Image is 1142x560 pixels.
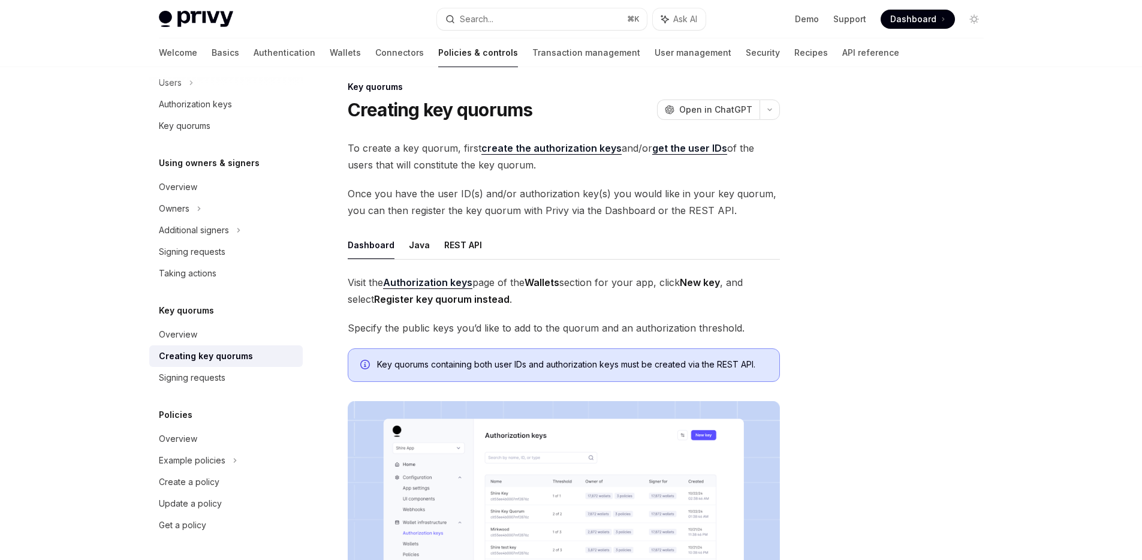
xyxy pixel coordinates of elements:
a: Connectors [375,38,424,67]
span: Key quorums containing both user IDs and authorization keys must be created via the REST API. [377,359,767,371]
a: API reference [842,38,899,67]
div: Update a policy [159,496,222,511]
div: Additional signers [159,223,229,237]
a: Overview [149,176,303,198]
a: Authentication [254,38,315,67]
a: Creating key quorums [149,345,303,367]
div: Get a policy [159,518,206,532]
a: Policies & controls [438,38,518,67]
a: Wallets [330,38,361,67]
div: Example policies [159,453,225,468]
span: Dashboard [890,13,936,25]
h5: Policies [159,408,192,422]
span: Specify the public keys you’d like to add to the quorum and an authorization threshold. [348,320,780,336]
div: Signing requests [159,245,225,259]
a: create the authorization keys [481,142,622,155]
div: Owners [159,201,189,216]
a: Create a policy [149,471,303,493]
span: Ask AI [673,13,697,25]
a: Authorization keys [149,94,303,115]
span: Visit the page of the section for your app, click , and select . [348,274,780,308]
div: Authorization keys [159,97,232,112]
span: Once you have the user ID(s) and/or authorization key(s) you would like in your key quorum, you c... [348,185,780,219]
a: Authorization keys [383,276,472,289]
a: Key quorums [149,115,303,137]
strong: New key [680,276,720,288]
button: Ask AI [653,8,706,30]
svg: Info [360,360,372,372]
a: Signing requests [149,241,303,263]
button: Toggle dark mode [965,10,984,29]
a: Demo [795,13,819,25]
a: Signing requests [149,367,303,389]
a: Update a policy [149,493,303,514]
button: Open in ChatGPT [657,100,760,120]
div: Signing requests [159,371,225,385]
a: Overview [149,428,303,450]
strong: Authorization keys [383,276,472,288]
div: Creating key quorums [159,349,253,363]
a: Welcome [159,38,197,67]
a: Get a policy [149,514,303,536]
a: Taking actions [149,263,303,284]
strong: Wallets [525,276,559,288]
a: Basics [212,38,239,67]
div: Overview [159,432,197,446]
a: Recipes [794,38,828,67]
a: Overview [149,324,303,345]
span: To create a key quorum, first and/or of the users that will constitute the key quorum. [348,140,780,173]
a: User management [655,38,731,67]
a: Transaction management [532,38,640,67]
div: Overview [159,327,197,342]
button: Search...⌘K [437,8,647,30]
h5: Using owners & signers [159,156,260,170]
button: Dashboard [348,231,394,259]
a: Security [746,38,780,67]
a: Dashboard [881,10,955,29]
h5: Key quorums [159,303,214,318]
div: Search... [460,12,493,26]
div: Overview [159,180,197,194]
button: REST API [444,231,482,259]
img: light logo [159,11,233,28]
span: ⌘ K [627,14,640,24]
a: get the user IDs [652,142,727,155]
span: Open in ChatGPT [679,104,752,116]
h1: Creating key quorums [348,99,533,121]
button: Java [409,231,430,259]
div: Taking actions [159,266,216,281]
strong: Register key quorum instead [374,293,510,305]
div: Create a policy [159,475,219,489]
a: Support [833,13,866,25]
div: Key quorums [348,81,780,93]
div: Key quorums [159,119,210,133]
